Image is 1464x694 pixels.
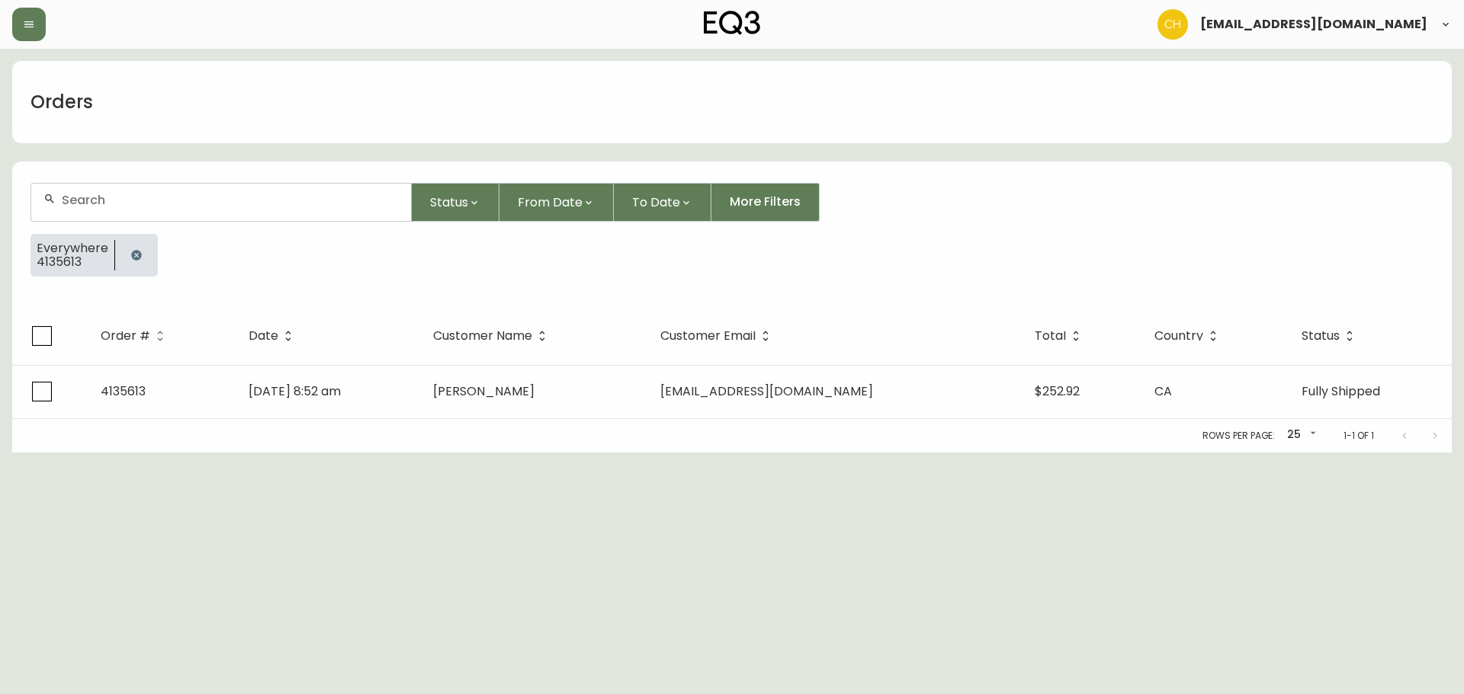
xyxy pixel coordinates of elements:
[101,329,170,343] span: Order #
[1302,329,1360,343] span: Status
[660,329,775,343] span: Customer Email
[1202,429,1275,443] p: Rows per page:
[1035,329,1086,343] span: Total
[632,193,680,212] span: To Date
[1035,331,1066,341] span: Total
[37,241,108,255] span: Everywhere
[1154,331,1203,341] span: Country
[1302,331,1340,341] span: Status
[1200,18,1427,30] span: [EMAIL_ADDRESS][DOMAIN_NAME]
[499,183,614,222] button: From Date
[614,183,711,222] button: To Date
[433,329,552,343] span: Customer Name
[1302,382,1380,400] span: Fully Shipped
[101,331,150,341] span: Order #
[62,193,399,207] input: Search
[37,255,108,269] span: 4135613
[1281,423,1319,448] div: 25
[249,331,278,341] span: Date
[711,183,820,222] button: More Filters
[704,11,760,35] img: logo
[249,329,298,343] span: Date
[30,89,93,115] h1: Orders
[249,382,341,400] span: [DATE] 8:52 am
[660,382,873,400] span: [EMAIL_ADDRESS][DOMAIN_NAME]
[412,183,499,222] button: Status
[433,382,535,400] span: [PERSON_NAME]
[660,331,756,341] span: Customer Email
[1344,429,1374,443] p: 1-1 of 1
[1157,9,1188,40] img: 6288462cea190ebb98a2c2f3c744dd7e
[1154,382,1172,400] span: CA
[730,193,801,210] span: More Filters
[433,331,532,341] span: Customer Name
[430,193,468,212] span: Status
[518,193,583,212] span: From Date
[1154,329,1223,343] span: Country
[1035,382,1080,400] span: $252.92
[101,382,146,400] span: 4135613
